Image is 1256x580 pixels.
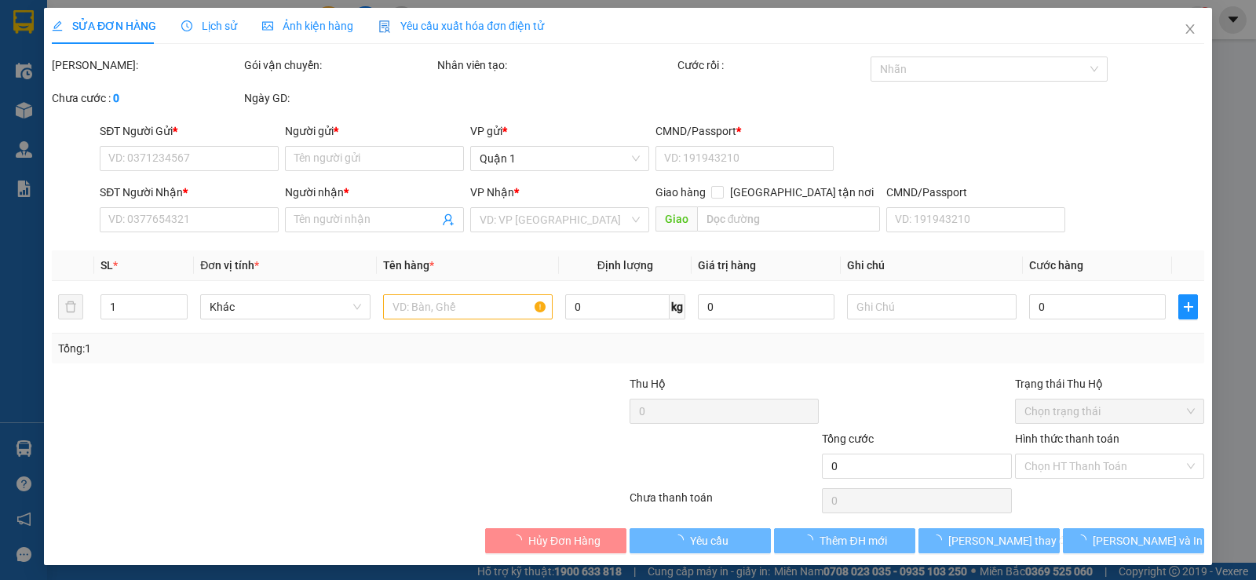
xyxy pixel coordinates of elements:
[285,122,464,140] div: Người gửi
[383,294,553,319] input: VD: Bàn, Ghế
[200,259,259,272] span: Đơn vị tính
[383,259,434,272] span: Tên hàng
[698,259,756,272] span: Giá trị hàng
[244,89,433,107] div: Ngày GD:
[630,378,666,390] span: Thu Hộ
[210,295,360,319] span: Khác
[52,20,63,31] span: edit
[1024,399,1195,423] span: Chọn trạng thái
[822,432,874,445] span: Tổng cước
[724,184,880,201] span: [GEOGRAPHIC_DATA] tận nơi
[1179,301,1197,313] span: plus
[918,528,1060,553] button: [PERSON_NAME] thay đổi
[1168,8,1212,52] button: Close
[181,20,237,32] span: Lịch sử
[285,184,464,201] div: Người nhận
[820,532,886,549] span: Thêm ĐH mới
[948,532,1074,549] span: [PERSON_NAME] thay đổi
[1029,259,1083,272] span: Cước hàng
[58,340,486,357] div: Tổng: 1
[802,534,820,545] span: loading
[470,186,514,199] span: VP Nhận
[262,20,353,32] span: Ảnh kiện hàng
[52,89,241,107] div: Chưa cước :
[511,534,528,545] span: loading
[628,489,820,516] div: Chưa thanh toán
[847,294,1017,319] input: Ghi Chú
[52,20,156,32] span: SỬA ĐƠN HÀNG
[132,75,216,94] li: (c) 2017
[673,534,690,545] span: loading
[100,259,113,272] span: SL
[655,122,834,140] div: CMND/Passport
[52,57,241,74] div: [PERSON_NAME]:
[697,206,881,232] input: Dọc đường
[655,186,706,199] span: Giao hàng
[528,532,601,549] span: Hủy Đơn Hàng
[378,20,544,32] span: Yêu cầu xuất hóa đơn điện tử
[437,57,675,74] div: Nhân viên tạo:
[597,259,653,272] span: Định lượng
[774,528,915,553] button: Thêm ĐH mới
[378,20,391,33] img: icon
[262,20,273,31] span: picture
[480,147,640,170] span: Quận 1
[442,213,455,226] span: user-add
[1093,532,1203,549] span: [PERSON_NAME] và In
[1075,534,1093,545] span: loading
[677,57,867,74] div: Cước rồi :
[244,57,433,74] div: Gói vận chuyển:
[1178,294,1198,319] button: plus
[1015,432,1119,445] label: Hình thức thanh toán
[100,184,279,201] div: SĐT Người Nhận
[20,101,57,175] b: Trà Lan Viên
[170,20,208,57] img: logo.jpg
[931,534,948,545] span: loading
[100,122,279,140] div: SĐT Người Gửi
[630,528,771,553] button: Yêu cầu
[58,294,83,319] button: delete
[181,20,192,31] span: clock-circle
[113,92,119,104] b: 0
[485,528,626,553] button: Hủy Đơn Hàng
[655,206,697,232] span: Giao
[132,60,216,72] b: [DOMAIN_NAME]
[841,250,1023,281] th: Ghi chú
[886,184,1065,201] div: CMND/Passport
[670,294,685,319] span: kg
[1015,375,1204,392] div: Trạng thái Thu Hộ
[470,122,649,140] div: VP gửi
[690,532,728,549] span: Yêu cầu
[1063,528,1204,553] button: [PERSON_NAME] và In
[1184,23,1196,35] span: close
[97,23,155,178] b: Trà Lan Viên - Gửi khách hàng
